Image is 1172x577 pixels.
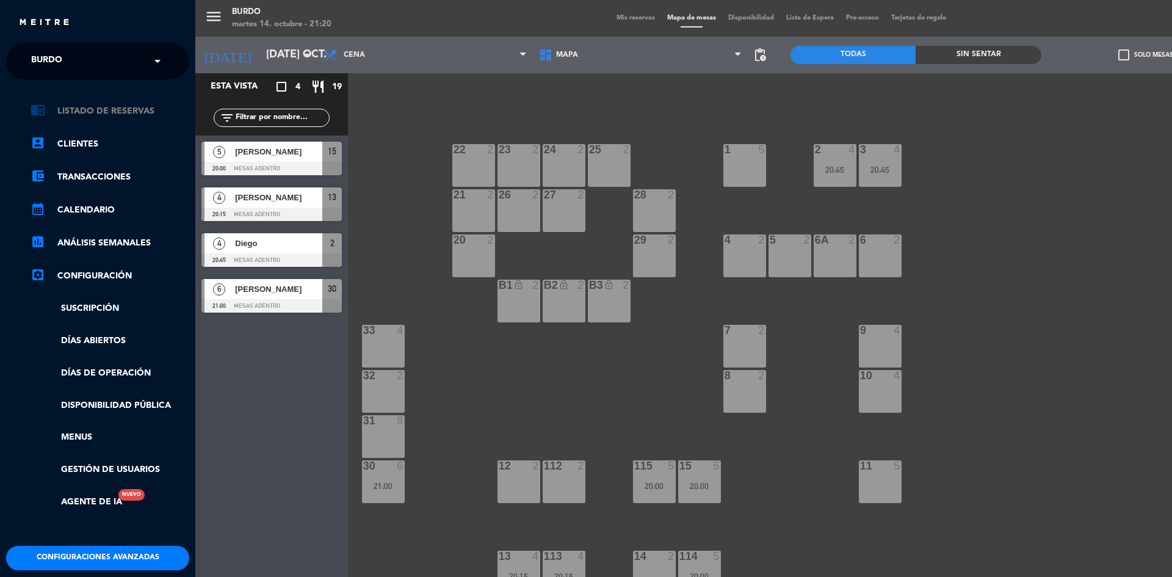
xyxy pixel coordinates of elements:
span: 4 [295,80,300,94]
span: 13 [328,190,336,205]
i: account_balance_wallet [31,169,45,183]
a: Gestión de usuarios [31,463,189,477]
i: calendar_month [31,201,45,216]
a: Suscripción [31,302,189,316]
i: crop_square [274,79,289,94]
span: 19 [332,80,342,94]
span: [PERSON_NAME] [235,283,322,296]
span: 5 [213,146,225,158]
span: [PERSON_NAME] [235,145,322,158]
i: settings_applications [31,267,45,282]
span: 4 [213,238,225,250]
a: Menus [31,430,189,445]
a: assessmentANÁLISIS SEMANALES [31,236,189,250]
a: Disponibilidad pública [31,399,189,413]
i: chrome_reader_mode [31,103,45,117]
span: 30 [328,281,336,296]
i: account_box [31,136,45,150]
span: 2 [330,236,335,250]
input: Filtrar por nombre... [234,111,329,125]
img: MEITRE [18,18,70,27]
span: 6 [213,283,225,296]
a: Configuración [31,269,189,283]
a: account_balance_walletTransacciones [31,170,189,184]
span: Diego [235,237,322,250]
i: assessment [31,234,45,249]
span: 4 [213,192,225,204]
div: Esta vista [201,79,283,94]
a: Días abiertos [31,334,189,348]
span: Burdo [31,48,62,74]
span: [PERSON_NAME] [235,191,322,204]
div: Nuevo [118,489,145,501]
button: Configuraciones avanzadas [6,546,189,570]
a: calendar_monthCalendario [31,203,189,217]
i: filter_list [220,111,234,125]
span: 15 [328,144,336,159]
i: restaurant [311,79,325,94]
a: Agente de IANuevo [31,495,122,509]
a: Días de Operación [31,366,189,380]
a: chrome_reader_modeListado de Reservas [31,104,189,118]
a: account_boxClientes [31,137,189,151]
